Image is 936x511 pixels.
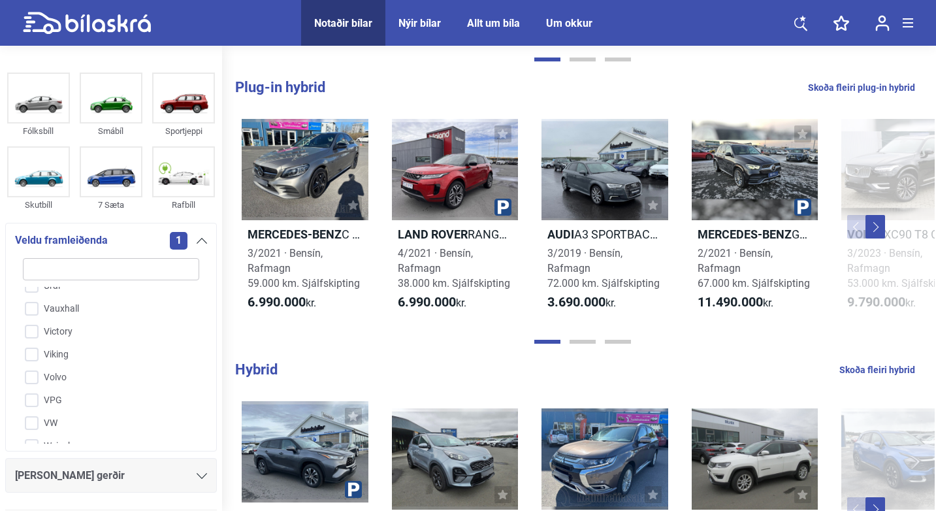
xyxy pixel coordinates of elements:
span: 3/2021 · Bensín, Rafmagn 59.000 km. Sjálfskipting [248,247,360,289]
a: Notaðir bílar [314,17,372,29]
a: Um okkur [546,17,592,29]
b: Volvo [847,227,884,241]
span: 4/2021 · Bensín, Rafmagn 38.000 km. Sjálfskipting [398,247,510,289]
a: AudiA3 SPORTBACK E-TRON3/2019 · Bensín, Rafmagn72.000 km. Sjálfskipting3.690.000kr. [541,119,668,322]
b: 9.790.000 [847,294,905,310]
b: 6.990.000 [248,294,306,310]
span: kr. [398,295,466,310]
span: 3/2019 · Bensín, Rafmagn 72.000 km. Sjálfskipting [547,247,660,289]
b: Land Rover [398,227,468,241]
a: Allt um bíla [467,17,520,29]
div: Smábíl [80,124,142,139]
span: kr. [248,295,316,310]
button: Page 3 [605,58,631,61]
span: kr. [698,295,773,310]
div: Sportjeppi [152,124,215,139]
span: kr. [847,295,916,310]
button: Page 2 [570,340,596,344]
b: Audi [547,227,574,241]
h2: GLE 350 E POWER [692,227,818,242]
b: 6.990.000 [398,294,456,310]
div: Fólksbíll [7,124,70,139]
span: [PERSON_NAME] gerðir [15,467,125,485]
button: Next [865,215,885,239]
a: Land RoverRANGE ROVER EVOQUE S PHEV4/2021 · Bensín, Rafmagn38.000 km. Sjálfskipting6.990.000kr. [392,119,519,322]
span: 1 [170,232,187,250]
button: Page 1 [534,340,560,344]
h2: A3 SPORTBACK E-TRON [541,227,668,242]
div: 7 Sæta [80,197,142,212]
button: Page 1 [534,58,560,61]
h2: RANGE ROVER EVOQUE S PHEV [392,227,519,242]
a: Skoða fleiri plug-in hybrid [808,79,915,96]
button: Previous [847,215,867,239]
b: Mercedes-Benz [248,227,342,241]
div: Rafbíll [152,197,215,212]
b: Hybrid [235,361,278,378]
a: Mercedes-BenzGLE 350 E POWER2/2021 · Bensín, Rafmagn67.000 km. Sjálfskipting11.490.000kr. [692,119,818,322]
b: 3.690.000 [547,294,605,310]
a: Skoða fleiri hybrid [839,361,915,378]
a: Nýir bílar [398,17,441,29]
span: Veldu framleiðenda [15,231,108,250]
button: Page 3 [605,340,631,344]
span: kr. [547,295,616,310]
div: Skutbíll [7,197,70,212]
span: 2/2021 · Bensín, Rafmagn 67.000 km. Sjálfskipting [698,247,810,289]
b: Plug-in hybrid [235,79,325,95]
b: 11.490.000 [698,294,763,310]
button: Page 2 [570,58,596,61]
h2: C 300 E 4MATIC AMG [242,227,368,242]
b: Mercedes-Benz [698,227,792,241]
img: user-login.svg [875,15,890,31]
a: Mercedes-BenzC 300 E 4MATIC AMG3/2021 · Bensín, Rafmagn59.000 km. Sjálfskipting6.990.000kr. [242,119,368,322]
